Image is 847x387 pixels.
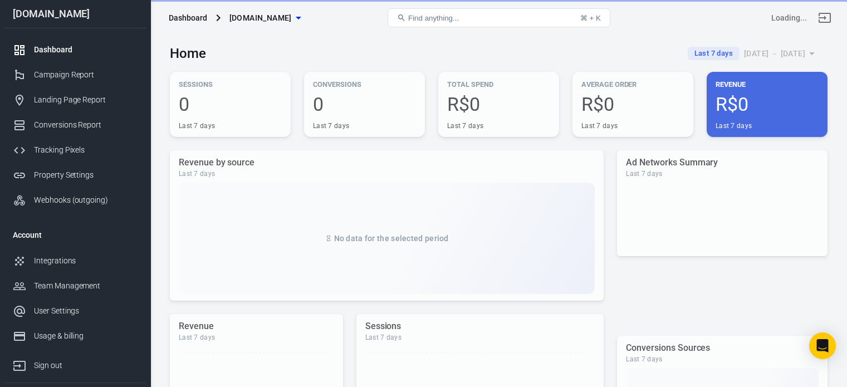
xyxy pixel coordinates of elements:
div: Team Management [34,280,138,292]
a: Campaign Report [4,62,146,87]
a: Conversions Report [4,112,146,138]
span: bdcnews.site [229,11,292,25]
div: ⌘ + K [580,14,601,22]
div: Dashboard [169,12,207,23]
button: [DOMAIN_NAME] [225,8,305,28]
div: Account id: <> [771,12,807,24]
a: Team Management [4,273,146,298]
li: Account [4,222,146,248]
div: Dashboard [34,44,138,56]
a: Property Settings [4,163,146,188]
div: Usage & billing [34,330,138,342]
a: Integrations [4,248,146,273]
a: Webhooks (outgoing) [4,188,146,213]
span: Find anything... [408,14,459,22]
div: Property Settings [34,169,138,181]
div: Integrations [34,255,138,267]
div: Open Intercom Messenger [809,332,836,359]
a: User Settings [4,298,146,324]
div: User Settings [34,305,138,317]
div: Landing Page Report [34,94,138,106]
h3: Home [170,46,206,61]
div: [DOMAIN_NAME] [4,9,146,19]
a: Landing Page Report [4,87,146,112]
div: Campaign Report [34,69,138,81]
div: Tracking Pixels [34,144,138,156]
a: Tracking Pixels [4,138,146,163]
div: Webhooks (outgoing) [34,194,138,206]
a: Dashboard [4,37,146,62]
div: Sign out [34,360,138,371]
button: Find anything...⌘ + K [388,8,610,27]
a: Sign out [811,4,838,31]
div: Conversions Report [34,119,138,131]
a: Usage & billing [4,324,146,349]
a: Sign out [4,349,146,378]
